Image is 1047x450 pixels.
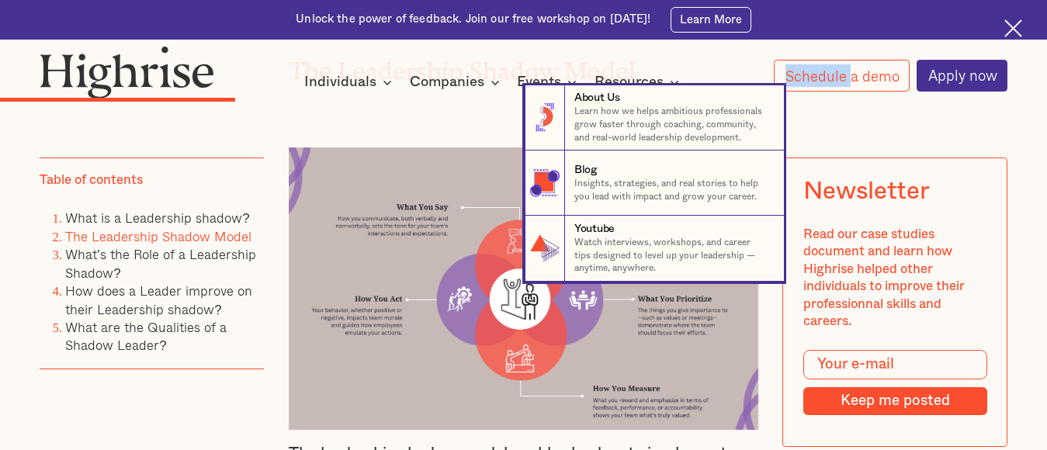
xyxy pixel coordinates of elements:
div: Companies [410,73,504,92]
a: Apply now [917,60,1008,92]
a: What are the Qualities of a Shadow Leader? [65,317,227,355]
p: Watch interviews, workshops, and career tips designed to level up your leadership — anytime, anyw... [574,237,771,275]
p: Learn how we helps ambitious professionals grow faster through coaching, community, and real-worl... [574,106,771,144]
div: About Us [574,90,620,106]
div: Events [517,73,581,92]
a: BlogInsights, strategies, and real stories to help you lead with impact and grow your career. [525,151,783,216]
div: Events [517,73,561,92]
input: Your e-mail [803,349,987,379]
div: Companies [410,73,484,92]
div: Youtube [574,221,615,237]
a: About UsLearn how we helps ambitious professionals grow faster through coaching, community, and r... [525,85,783,151]
p: Insights, strategies, and real stories to help you lead with impact and grow your career. [574,178,771,203]
div: Blog [574,162,597,178]
div: Unlock the power of feedback. Join our free workshop on [DATE]! [296,12,650,27]
a: Learn More [671,7,751,33]
input: Keep me posted [803,387,987,414]
div: Resources [595,73,664,92]
div: Individuals [304,73,397,92]
img: The Leadership Shadow Model [289,147,759,430]
a: Schedule a demo [774,60,910,92]
form: Modal Form [803,349,987,414]
img: Highrise logo [40,46,215,99]
div: Resources [595,73,684,92]
a: YoutubeWatch interviews, workshops, and career tips designed to level up your leadership — anytim... [525,216,783,281]
a: How does a Leader improve on their Leadership shadow? [65,280,252,319]
div: Individuals [304,73,376,92]
img: Cross icon [1004,19,1022,37]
